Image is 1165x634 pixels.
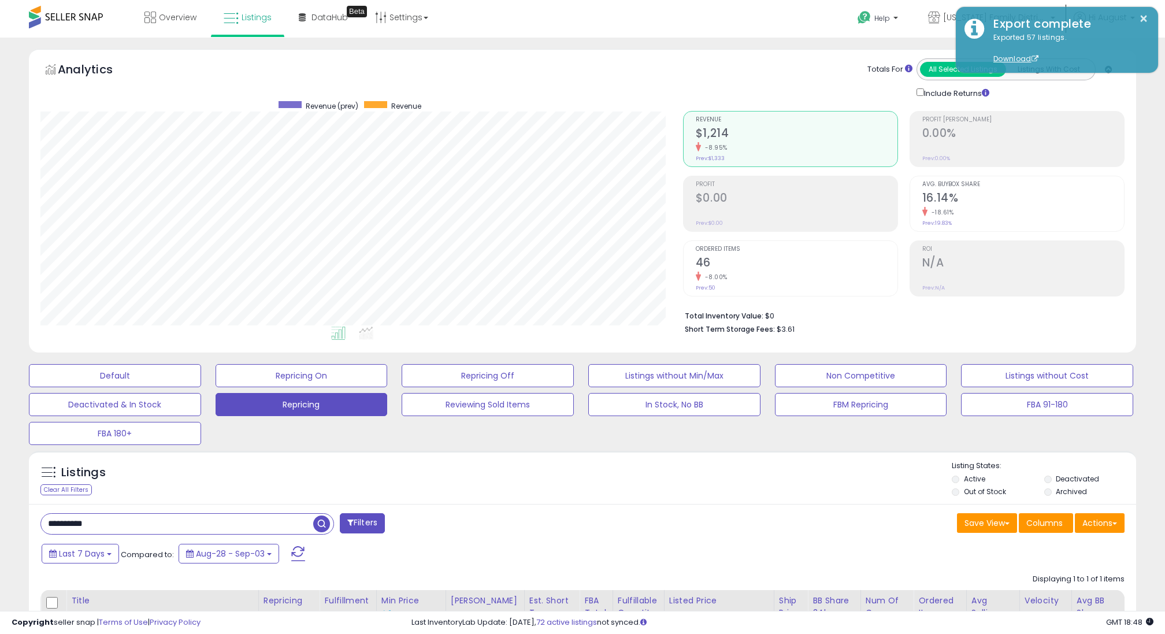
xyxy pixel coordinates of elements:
button: Actions [1075,513,1125,533]
div: Some or all of the values in this column are provided from Inventory Lab. [381,607,441,619]
h2: 46 [696,256,897,272]
span: Revenue (prev) [306,101,358,111]
div: Totals For [867,64,912,75]
button: Last 7 Days [42,544,119,563]
a: 72 active listings [536,617,597,628]
h2: $0.00 [696,191,897,207]
span: DataHub [311,12,348,23]
span: ROI [922,246,1124,253]
button: FBA 180+ [29,422,201,445]
span: Overview [159,12,196,23]
div: Avg Selling Price [971,595,1015,631]
div: Last InventoryLab Update: [DATE], not synced. [411,617,1153,628]
p: Listing States: [952,461,1136,472]
button: All Selected Listings [920,62,1006,77]
h2: $1,214 [696,127,897,142]
span: Revenue [391,101,421,111]
div: Include Returns [908,86,1003,99]
a: Terms of Use [99,617,148,628]
button: In Stock, No BB [588,393,760,416]
button: Reviewing Sold Items [402,393,574,416]
a: Privacy Policy [150,617,201,628]
button: Save View [957,513,1017,533]
div: Min Price [381,595,441,619]
img: InventoryLab Logo [381,607,393,619]
small: -18.61% [927,208,954,217]
button: Columns [1019,513,1073,533]
small: Prev: 19.83% [922,220,952,227]
h2: 16.14% [922,191,1124,207]
span: Columns [1026,517,1063,529]
div: BB Share 24h. [812,595,855,619]
div: Fulfillment [324,595,371,607]
span: Profit [696,181,897,188]
h5: Listings [61,465,106,481]
button: Non Competitive [775,364,947,387]
span: $3.61 [777,324,795,335]
div: Export complete [985,16,1149,32]
div: [PERSON_NAME] [451,595,520,607]
span: Profit [PERSON_NAME] [922,117,1124,123]
label: Archived [1056,487,1087,496]
div: FBA Total Qty [584,595,607,631]
div: Title [71,595,254,607]
span: 2025-09-11 18:48 GMT [1106,617,1153,628]
div: Avg BB Share [1077,595,1119,619]
h5: Analytics [58,61,135,80]
button: Deactivated & In Stock [29,393,201,416]
strong: Copyright [12,617,54,628]
button: Listings without Cost [961,364,1133,387]
label: Active [964,474,985,484]
small: Prev: $0.00 [696,220,723,227]
button: Filters [340,513,385,533]
b: Total Inventory Value: [685,311,763,321]
label: Out of Stock [964,487,1006,496]
span: Listings [242,12,272,23]
div: seller snap | | [12,617,201,628]
a: Help [848,2,910,38]
button: Default [29,364,201,387]
span: [US_STATE] Family Distribution [943,12,1047,23]
button: FBA 91-180 [961,393,1133,416]
span: Ordered Items [696,246,897,253]
small: -8.00% [701,273,728,281]
span: Aug-28 - Sep-03 [196,548,265,559]
div: Exported 57 listings. [985,32,1149,65]
button: Repricing Off [402,364,574,387]
a: Download [993,54,1038,64]
i: Get Help [857,10,871,25]
span: Avg. Buybox Share [922,181,1124,188]
small: Prev: $1,333 [696,155,725,162]
button: Repricing [216,393,388,416]
button: FBM Repricing [775,393,947,416]
button: Repricing On [216,364,388,387]
span: Help [874,13,890,23]
span: Last 7 Days [59,548,105,559]
small: Prev: N/A [922,284,945,291]
h2: N/A [922,256,1124,272]
button: Listings without Min/Max [588,364,760,387]
h2: 0.00% [922,127,1124,142]
div: Fulfillable Quantity [618,595,659,619]
small: -8.95% [701,143,728,152]
div: Displaying 1 to 1 of 1 items [1033,574,1125,585]
button: Aug-28 - Sep-03 [179,544,279,563]
small: Prev: 0.00% [922,155,950,162]
div: Listed Price [669,595,769,607]
span: Revenue [696,117,897,123]
div: Tooltip anchor [347,6,367,17]
b: Short Term Storage Fees: [685,324,775,334]
button: × [1139,12,1148,26]
div: Ship Price [779,595,803,619]
span: Compared to: [121,549,174,560]
label: Deactivated [1056,474,1099,484]
div: Velocity [1025,595,1067,607]
div: Num of Comp. [866,595,909,619]
div: Clear All Filters [40,484,92,495]
small: Prev: 50 [696,284,715,291]
li: $0 [685,308,1116,322]
div: Ordered Items [918,595,962,619]
div: Repricing [264,595,315,607]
